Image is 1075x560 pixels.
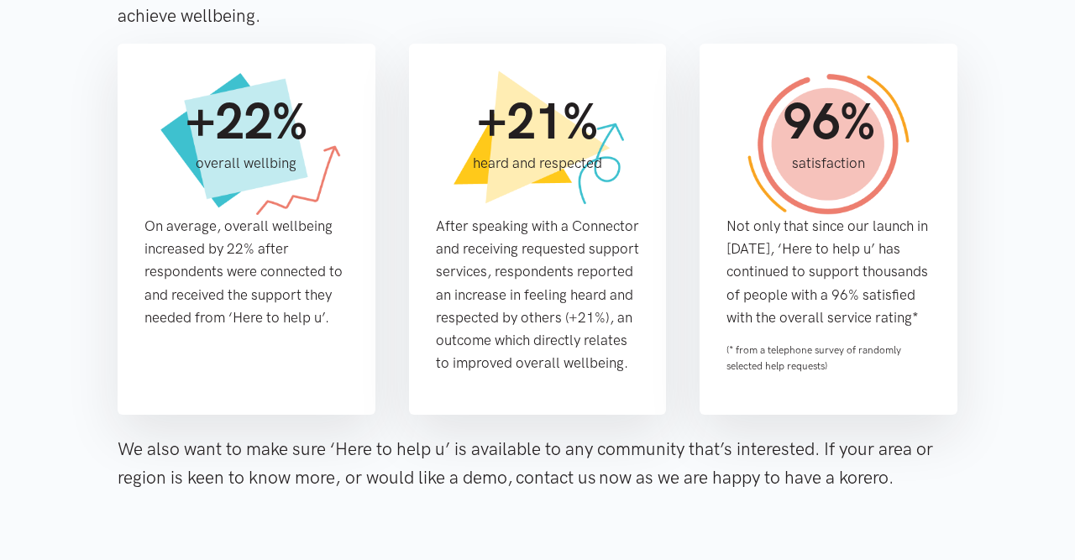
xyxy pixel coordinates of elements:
[186,91,307,152] b: +22%
[477,91,598,152] b: +21%
[726,343,931,374] p: (* from a telephone survey of randomly selected help requests)
[456,152,620,175] p: heard and respected
[118,435,957,491] p: We also want to make sure ‘Here to help u’ is available to any community that’s interested. If yo...
[165,152,328,175] p: overall wellbing
[783,91,874,152] b: 96%
[436,215,640,374] p: After speaking with a Connector and receiving requested support services, respondents reported an...
[747,152,910,175] p: satisfaction
[726,215,931,329] p: Not only that since our launch in [DATE], ‘Here to help u’ has continued to support thousands of ...
[144,215,349,329] p: On average, overall wellbeing increased by 22% after respondents were connected to and received t...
